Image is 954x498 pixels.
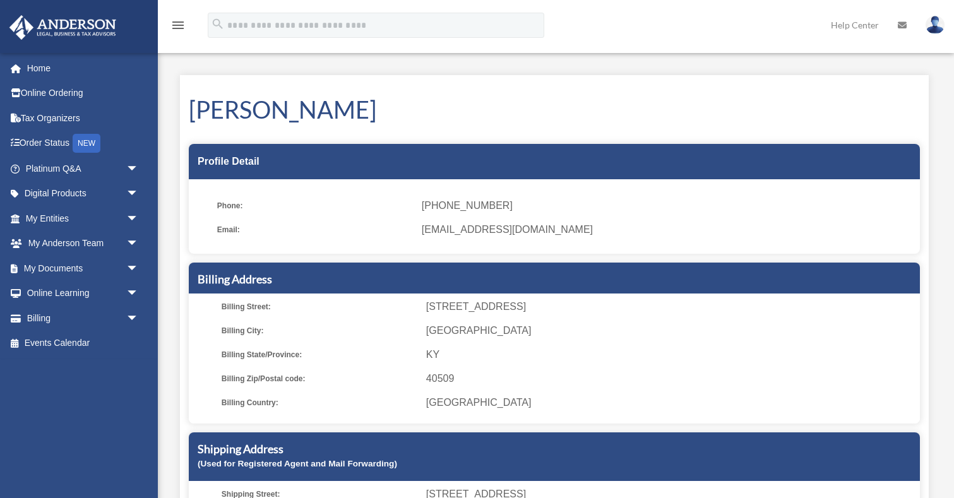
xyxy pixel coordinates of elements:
span: [EMAIL_ADDRESS][DOMAIN_NAME] [422,221,911,239]
span: arrow_drop_down [126,305,152,331]
div: NEW [73,134,100,153]
span: Billing Street: [222,298,417,316]
h1: [PERSON_NAME] [189,93,920,126]
a: Online Ordering [9,81,158,106]
a: Home [9,56,158,81]
img: Anderson Advisors Platinum Portal [6,15,120,40]
span: arrow_drop_down [126,181,152,207]
a: Billingarrow_drop_down [9,305,158,331]
span: [STREET_ADDRESS] [426,298,915,316]
span: arrow_drop_down [126,281,152,307]
a: Events Calendar [9,331,158,356]
small: (Used for Registered Agent and Mail Forwarding) [198,459,397,468]
span: Billing State/Province: [222,346,417,364]
img: User Pic [926,16,945,34]
a: My Documentsarrow_drop_down [9,256,158,281]
span: 40509 [426,370,915,388]
div: Profile Detail [189,144,920,179]
span: [PHONE_NUMBER] [422,197,911,215]
h5: Shipping Address [198,441,911,457]
span: Email: [217,221,413,239]
span: KY [426,346,915,364]
span: [GEOGRAPHIC_DATA] [426,322,915,340]
span: Billing Zip/Postal code: [222,370,417,388]
span: Billing Country: [222,394,417,412]
a: Online Learningarrow_drop_down [9,281,158,306]
span: arrow_drop_down [126,156,152,182]
a: Order StatusNEW [9,131,158,157]
span: arrow_drop_down [126,256,152,282]
i: menu [170,18,186,33]
h5: Billing Address [198,271,911,287]
span: Phone: [217,197,413,215]
i: search [211,17,225,31]
a: My Entitiesarrow_drop_down [9,206,158,231]
a: Tax Organizers [9,105,158,131]
a: Digital Productsarrow_drop_down [9,181,158,206]
span: arrow_drop_down [126,231,152,257]
a: My Anderson Teamarrow_drop_down [9,231,158,256]
span: arrow_drop_down [126,206,152,232]
a: menu [170,22,186,33]
span: [GEOGRAPHIC_DATA] [426,394,915,412]
a: Platinum Q&Aarrow_drop_down [9,156,158,181]
span: Billing City: [222,322,417,340]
